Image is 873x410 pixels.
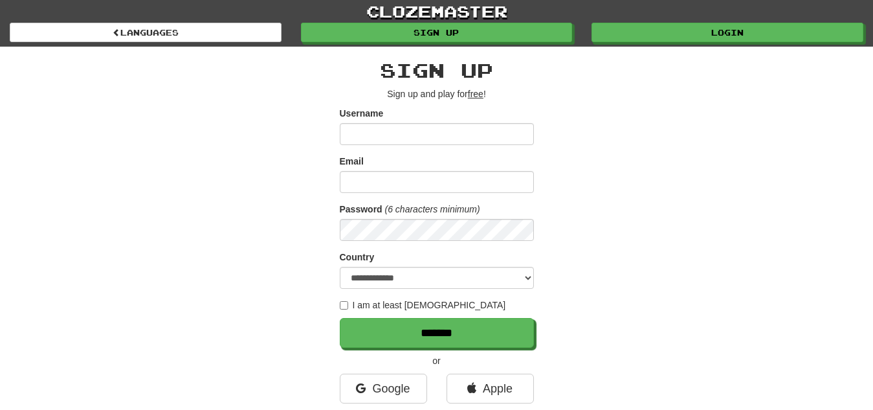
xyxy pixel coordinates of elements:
input: I am at least [DEMOGRAPHIC_DATA] [340,301,348,310]
a: Languages [10,23,282,42]
label: Username [340,107,384,120]
p: or [340,354,534,367]
a: Sign up [301,23,573,42]
a: Apple [447,374,534,404]
p: Sign up and play for ! [340,87,534,100]
a: Google [340,374,427,404]
label: Country [340,251,375,264]
a: Login [591,23,863,42]
h2: Sign up [340,60,534,81]
em: (6 characters minimum) [385,204,480,214]
label: I am at least [DEMOGRAPHIC_DATA] [340,299,506,312]
u: free [468,89,483,99]
label: Password [340,203,382,216]
label: Email [340,155,364,168]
